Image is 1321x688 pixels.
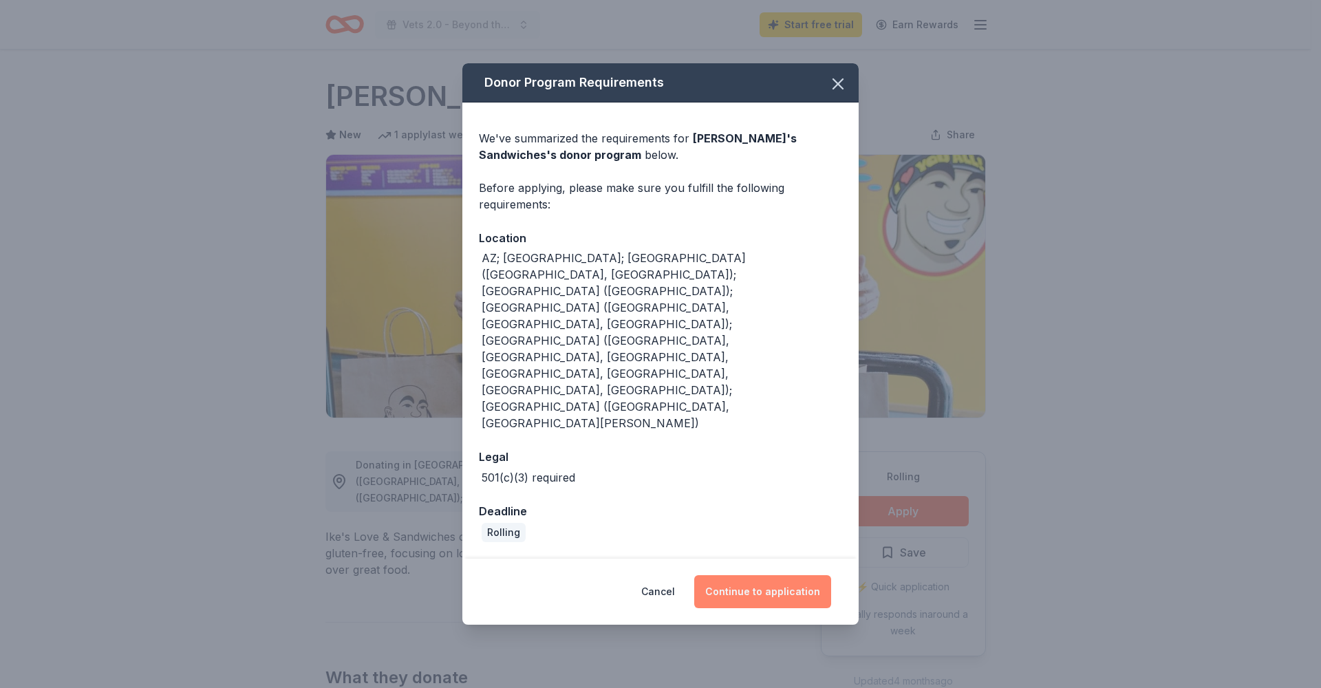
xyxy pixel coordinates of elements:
[482,250,842,431] div: AZ; [GEOGRAPHIC_DATA]; [GEOGRAPHIC_DATA] ([GEOGRAPHIC_DATA], [GEOGRAPHIC_DATA]); [GEOGRAPHIC_DATA...
[641,575,675,608] button: Cancel
[462,63,859,103] div: Donor Program Requirements
[479,229,842,247] div: Location
[479,448,842,466] div: Legal
[479,502,842,520] div: Deadline
[694,575,831,608] button: Continue to application
[479,180,842,213] div: Before applying, please make sure you fulfill the following requirements:
[479,130,842,163] div: We've summarized the requirements for below.
[482,469,575,486] div: 501(c)(3) required
[482,523,526,542] div: Rolling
